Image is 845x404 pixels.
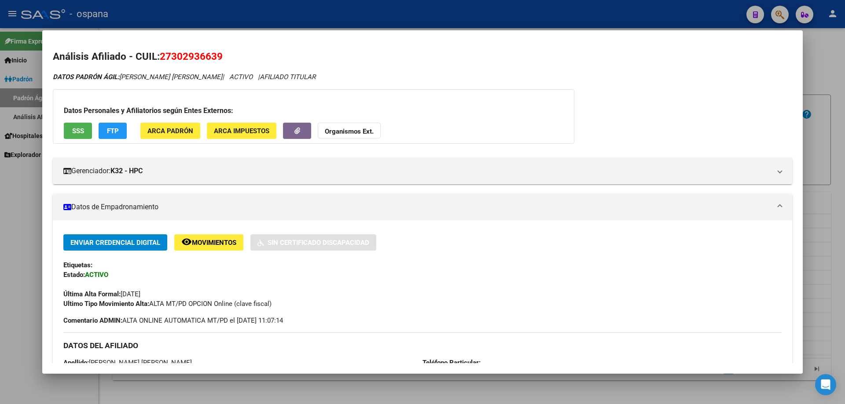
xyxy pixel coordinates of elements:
h3: DATOS DEL AFILIADO [63,341,782,350]
span: Enviar Credencial Digital [70,239,160,247]
button: Organismos Ext. [318,123,381,139]
span: ALTA MT/PD OPCION Online (clave fiscal) [63,300,272,308]
strong: Comentario ADMIN: [63,317,122,324]
strong: Etiquetas: [63,261,92,269]
span: Movimientos [192,239,236,247]
button: ARCA Padrón [140,123,200,139]
strong: Teléfono Particular: [422,359,481,367]
span: SSS [72,127,84,135]
i: | ACTIVO | [53,73,316,81]
span: AFILIADO TITULAR [260,73,316,81]
button: Movimientos [174,234,243,251]
strong: ACTIVO [85,271,108,279]
button: FTP [99,123,127,139]
mat-expansion-panel-header: Gerenciador:K32 - HPC [53,158,792,184]
mat-icon: remove_red_eye [181,237,192,247]
span: [DATE] [63,290,140,298]
strong: Estado: [63,271,85,279]
strong: Apellido: [63,359,89,367]
strong: DATOS PADRÓN ÁGIL: [53,73,119,81]
span: ARCA Impuestos [214,127,269,135]
span: ARCA Padrón [147,127,193,135]
button: Enviar Credencial Digital [63,234,167,251]
span: 27302936639 [160,51,223,62]
strong: K32 - HPC [110,166,143,176]
strong: Última Alta Formal: [63,290,121,298]
mat-panel-title: Datos de Empadronamiento [63,202,771,212]
button: ARCA Impuestos [207,123,276,139]
span: FTP [107,127,119,135]
span: Sin Certificado Discapacidad [268,239,369,247]
strong: Organismos Ext. [325,127,374,135]
button: Sin Certificado Discapacidad [250,234,376,251]
div: Open Intercom Messenger [815,374,836,395]
mat-panel-title: Gerenciador: [63,166,771,176]
span: ALTA ONLINE AUTOMATICA MT/PD el [DATE] 11:07:14 [63,316,283,325]
strong: Ultimo Tipo Movimiento Alta: [63,300,149,308]
mat-expansion-panel-header: Datos de Empadronamiento [53,194,792,220]
span: [PERSON_NAME] [PERSON_NAME] [53,73,222,81]
h3: Datos Personales y Afiliatorios según Entes Externos: [64,106,563,116]
button: SSS [64,123,92,139]
h2: Análisis Afiliado - CUIL: [53,49,792,64]
span: [PERSON_NAME] [PERSON_NAME] [63,359,192,367]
